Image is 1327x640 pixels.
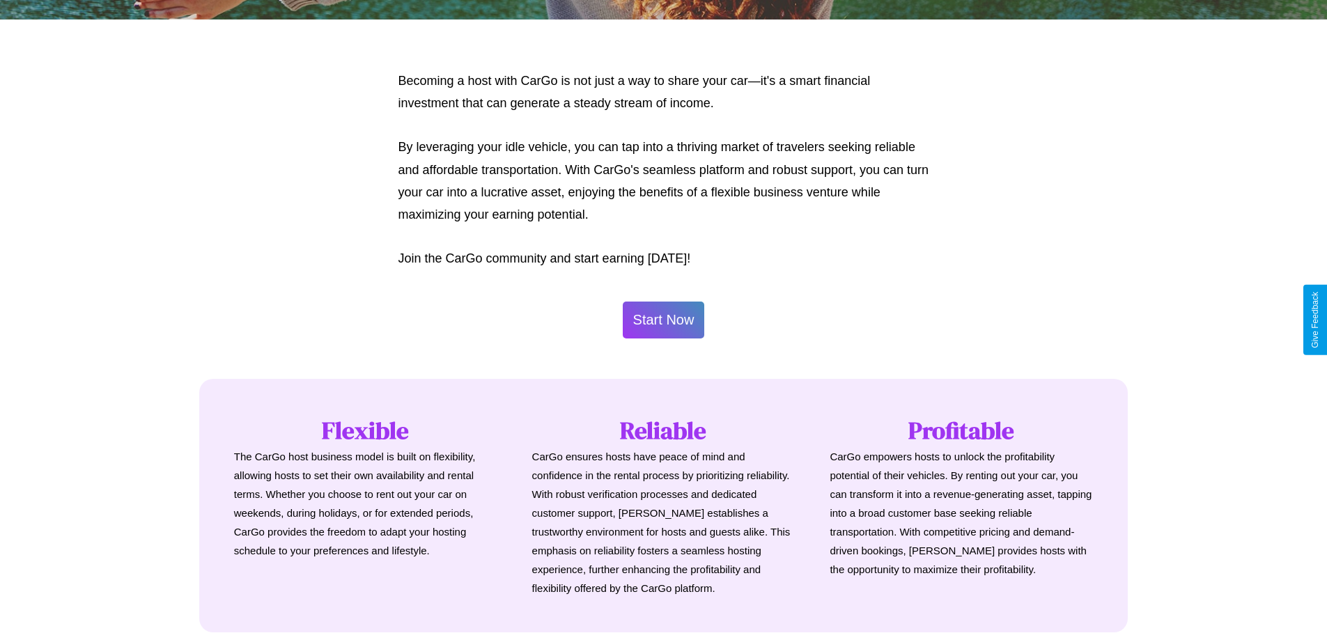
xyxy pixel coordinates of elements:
p: The CarGo host business model is built on flexibility, allowing hosts to set their own availabili... [234,447,497,560]
p: Becoming a host with CarGo is not just a way to share your car—it's a smart financial investment ... [398,70,929,115]
p: Join the CarGo community and start earning [DATE]! [398,247,929,270]
button: Start Now [623,302,705,338]
h1: Profitable [830,414,1093,447]
p: CarGo ensures hosts have peace of mind and confidence in the rental process by prioritizing relia... [532,447,796,598]
p: By leveraging your idle vehicle, you can tap into a thriving market of travelers seeking reliable... [398,136,929,226]
h1: Flexible [234,414,497,447]
h1: Reliable [532,414,796,447]
p: CarGo empowers hosts to unlock the profitability potential of their vehicles. By renting out your... [830,447,1093,579]
div: Give Feedback [1310,292,1320,348]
